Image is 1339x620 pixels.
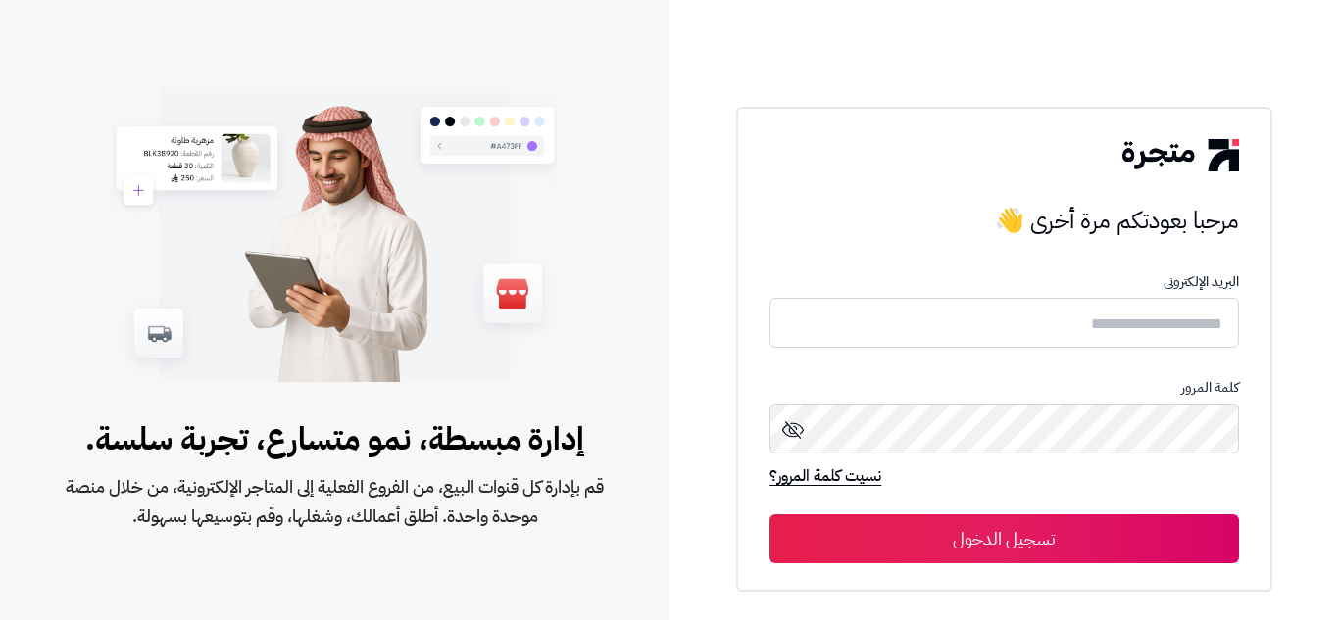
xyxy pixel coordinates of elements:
span: قم بإدارة كل قنوات البيع، من الفروع الفعلية إلى المتاجر الإلكترونية، من خلال منصة موحدة واحدة. أط... [63,472,607,531]
button: تسجيل الدخول [769,514,1238,563]
span: إدارة مبسطة، نمو متسارع، تجربة سلسة. [63,415,607,462]
p: كلمة المرور [769,380,1238,396]
a: نسيت كلمة المرور؟ [769,464,881,492]
h3: مرحبا بعودتكم مرة أخرى 👋 [769,201,1238,240]
p: البريد الإلكترونى [769,274,1238,290]
img: logo-2.png [1122,139,1238,170]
